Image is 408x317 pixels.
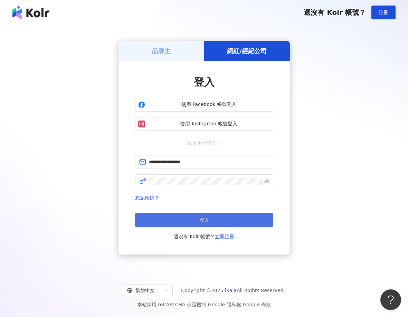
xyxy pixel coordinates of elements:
[208,302,241,307] a: Google 隱私權
[182,139,226,147] span: 或使用信箱註冊
[194,76,215,88] span: 登入
[380,289,401,310] iframe: Help Scout Beacon - Open
[264,179,269,184] span: eye-invisible
[148,101,270,108] span: 使用 Facebook 帳號登入
[135,98,273,112] button: 使用 Facebook 帳號登入
[181,286,285,295] span: Copyright © 2025 All Rights Reserved.
[225,288,237,293] a: iKala
[371,6,396,19] button: 註冊
[127,285,162,296] div: 繁體中文
[137,300,271,309] span: 本站採用 reCAPTCHA 保護機制
[135,117,273,131] button: 使用 Instagram 帳號登入
[227,47,267,55] h5: 網紅/經紀公司
[243,302,271,307] a: Google 條款
[152,47,171,55] h5: 品牌主
[12,6,49,19] img: logo
[135,213,273,227] button: 登入
[304,8,366,17] span: 還沒有 Kolr 帳號？
[199,217,209,223] span: 登入
[379,10,388,15] span: 註冊
[215,234,234,239] a: 立即註冊
[174,232,235,241] span: 還沒有 Kolr 帳號？
[148,121,270,127] span: 使用 Instagram 帳號登入
[241,302,243,307] span: |
[135,195,159,201] a: 忘記密碼？
[206,302,208,307] span: |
